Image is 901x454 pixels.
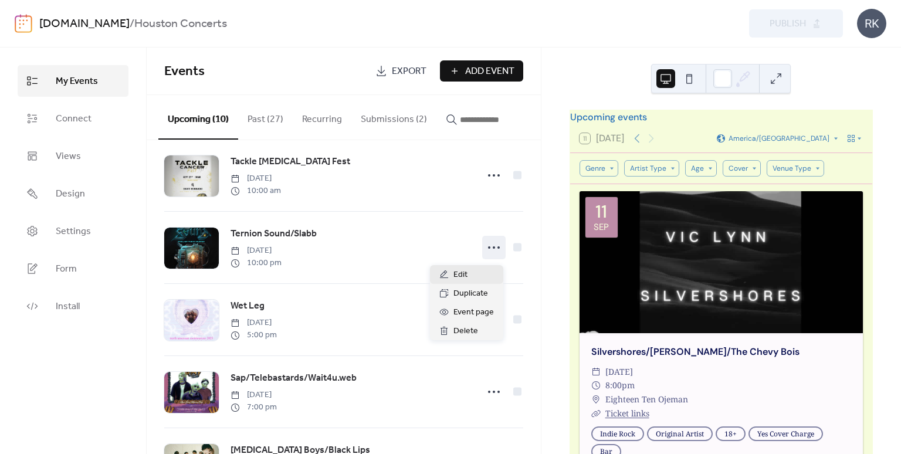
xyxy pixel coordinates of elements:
[56,300,80,314] span: Install
[293,95,351,138] button: Recurring
[231,154,350,170] a: Tackle [MEDICAL_DATA] Fest
[231,299,265,313] span: Wet Leg
[238,95,293,138] button: Past (27)
[453,268,468,282] span: Edit
[605,378,635,392] span: 8:00pm
[18,253,128,284] a: Form
[231,185,281,197] span: 10:00 am
[231,401,277,414] span: 7:00 pm
[18,215,128,247] a: Settings
[595,203,607,221] div: 11
[130,13,134,35] b: /
[231,371,357,386] a: Sap/Telebastards/Wait4u.web
[591,406,601,421] div: ​
[605,392,688,406] span: Eighteen Ten Ojeman
[18,140,128,172] a: Views
[56,74,98,89] span: My Events
[134,13,227,35] b: Houston Concerts
[591,345,800,358] a: Silvershores/[PERSON_NAME]/The Chevy Bois
[570,110,872,124] div: Upcoming events
[591,392,601,406] div: ​
[56,225,91,239] span: Settings
[231,257,282,269] span: 10:00 pm
[591,378,601,392] div: ​
[605,365,633,379] span: [DATE]
[231,155,350,169] span: Tackle [MEDICAL_DATA] Fest
[231,172,281,185] span: [DATE]
[15,14,32,33] img: logo
[392,65,426,79] span: Export
[367,60,435,82] a: Export
[56,112,92,126] span: Connect
[164,59,205,84] span: Events
[39,13,130,35] a: [DOMAIN_NAME]
[18,290,128,322] a: Install
[440,60,523,82] button: Add Event
[729,135,829,142] span: America/[GEOGRAPHIC_DATA]
[231,226,317,242] a: Ternion Sound/Slabb
[231,317,277,329] span: [DATE]
[453,306,494,320] span: Event page
[231,389,277,401] span: [DATE]
[56,150,81,164] span: Views
[18,65,128,97] a: My Events
[231,245,282,257] span: [DATE]
[605,408,649,419] a: Ticket links
[231,299,265,314] a: Wet Leg
[453,287,488,301] span: Duplicate
[231,227,317,241] span: Ternion Sound/Slabb
[594,223,609,232] div: Sep
[351,95,436,138] button: Submissions (2)
[465,65,514,79] span: Add Event
[56,187,85,201] span: Design
[158,95,238,140] button: Upcoming (10)
[857,9,886,38] div: RK
[231,329,277,341] span: 5:00 pm
[591,365,601,379] div: ​
[18,103,128,134] a: Connect
[453,324,478,338] span: Delete
[56,262,77,276] span: Form
[18,178,128,209] a: Design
